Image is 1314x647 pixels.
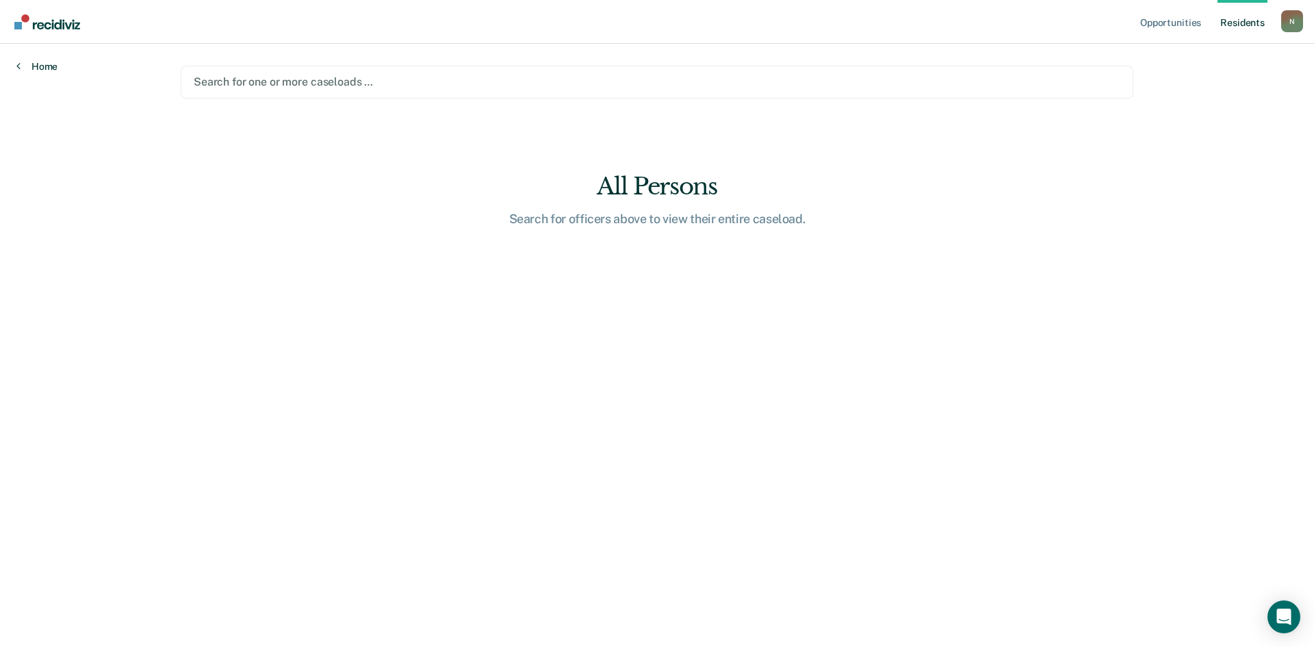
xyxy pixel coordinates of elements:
div: N [1281,10,1303,32]
div: Open Intercom Messenger [1267,600,1300,633]
button: Profile dropdown button [1281,10,1303,32]
a: Home [16,60,57,73]
img: Recidiviz [14,14,80,29]
div: Search for officers above to view their entire caseload. [438,212,876,227]
div: All Persons [438,173,876,201]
